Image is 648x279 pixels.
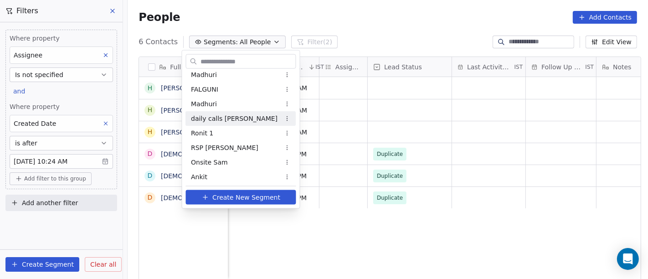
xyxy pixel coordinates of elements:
button: Create New Segment [186,190,296,205]
span: Madhuri [191,70,217,79]
span: daily calls [PERSON_NAME] [191,114,278,123]
span: RSP [PERSON_NAME] [191,143,259,152]
span: Ronit 1 [191,128,214,138]
span: Madhuri [191,99,217,108]
span: Onsite Sam [191,157,228,167]
span: FALGUNI [191,84,219,94]
span: Create New Segment [212,192,280,202]
span: Ankit [191,172,208,181]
